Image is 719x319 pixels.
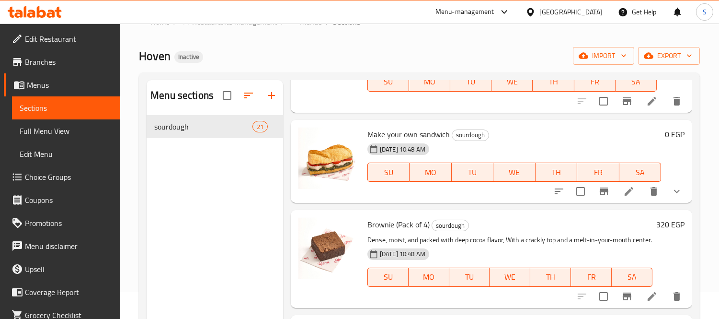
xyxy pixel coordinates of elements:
[412,270,445,284] span: MO
[536,163,577,182] button: TH
[548,180,571,203] button: sort-choices
[174,51,203,63] div: Inactive
[260,84,283,107] button: Add section
[12,142,120,165] a: Edit Menu
[593,91,614,111] span: Select to update
[665,128,685,141] h6: 0 EGP
[665,90,688,113] button: delete
[533,72,574,92] button: TH
[237,84,260,107] span: Sort sections
[12,96,120,119] a: Sections
[623,165,657,179] span: SA
[539,7,603,17] div: [GEOGRAPHIC_DATA]
[300,16,322,27] span: Menus
[530,268,571,287] button: TH
[413,75,446,89] span: MO
[367,268,409,287] button: SU
[456,165,490,179] span: TU
[665,285,688,308] button: delete
[491,72,533,92] button: WE
[253,122,267,131] span: 21
[20,102,113,114] span: Sections
[581,165,615,179] span: FR
[4,235,120,258] a: Menu disclaimer
[139,45,171,67] span: Hoven
[646,95,658,107] a: Edit menu item
[372,75,405,89] span: SU
[619,163,661,182] button: SA
[367,234,652,246] p: Dense, moist, and packed with deep cocoa flavor, With a crackly top and a melt-in-your-mouth center.
[217,85,237,106] span: Select all sections
[25,240,113,252] span: Menu disclaimer
[619,75,653,89] span: SA
[578,75,612,89] span: FR
[4,189,120,212] a: Coupons
[450,72,491,92] button: TU
[539,165,573,179] span: TH
[372,270,405,284] span: SU
[4,73,120,96] a: Menus
[333,16,360,27] span: Sections
[174,53,203,61] span: Inactive
[4,212,120,235] a: Promotions
[367,127,450,142] span: Make your own sandwich
[4,27,120,50] a: Edit Restaurant
[616,285,639,308] button: Branch-specific-item
[367,163,410,182] button: SU
[410,163,451,182] button: MO
[490,268,530,287] button: WE
[281,16,285,27] li: /
[454,75,488,89] span: TU
[671,186,683,197] svg: Show Choices
[181,15,277,28] a: Restaurants management
[497,165,531,179] span: WE
[20,148,113,160] span: Edit Menu
[646,50,692,62] span: export
[452,130,489,141] div: sourdough
[577,163,619,182] button: FR
[288,15,322,28] a: Menus
[4,50,120,73] a: Branches
[139,16,170,27] a: Home
[703,7,707,17] span: S
[432,220,469,231] div: sourdough
[642,180,665,203] button: delete
[192,16,277,27] span: Restaurants management
[298,128,360,189] img: Make your own sandwich
[367,217,430,232] span: Brownie (Pack of 4)
[612,268,652,287] button: SA
[534,270,567,284] span: TH
[495,75,529,89] span: WE
[452,130,489,141] span: sourdough
[432,220,468,231] span: sourdough
[493,163,535,182] button: WE
[638,47,700,65] button: export
[376,145,429,154] span: [DATE] 10:48 AM
[593,180,616,203] button: Branch-specific-item
[536,75,570,89] span: TH
[573,47,634,65] button: import
[326,16,329,27] li: /
[4,165,120,189] a: Choice Groups
[665,180,688,203] button: show more
[154,121,252,132] span: sourdough
[25,33,113,45] span: Edit Restaurant
[493,270,526,284] span: WE
[376,249,429,259] span: [DATE] 10:48 AM
[449,268,490,287] button: TU
[25,286,113,298] span: Coverage Report
[435,6,494,18] div: Menu-management
[616,72,657,92] button: SA
[571,181,591,201] span: Select to update
[25,56,113,68] span: Branches
[616,90,639,113] button: Branch-specific-item
[581,50,627,62] span: import
[575,270,608,284] span: FR
[571,268,612,287] button: FR
[4,258,120,281] a: Upsell
[367,72,409,92] button: SU
[646,291,658,302] a: Edit menu item
[574,72,616,92] button: FR
[409,72,450,92] button: MO
[409,268,449,287] button: MO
